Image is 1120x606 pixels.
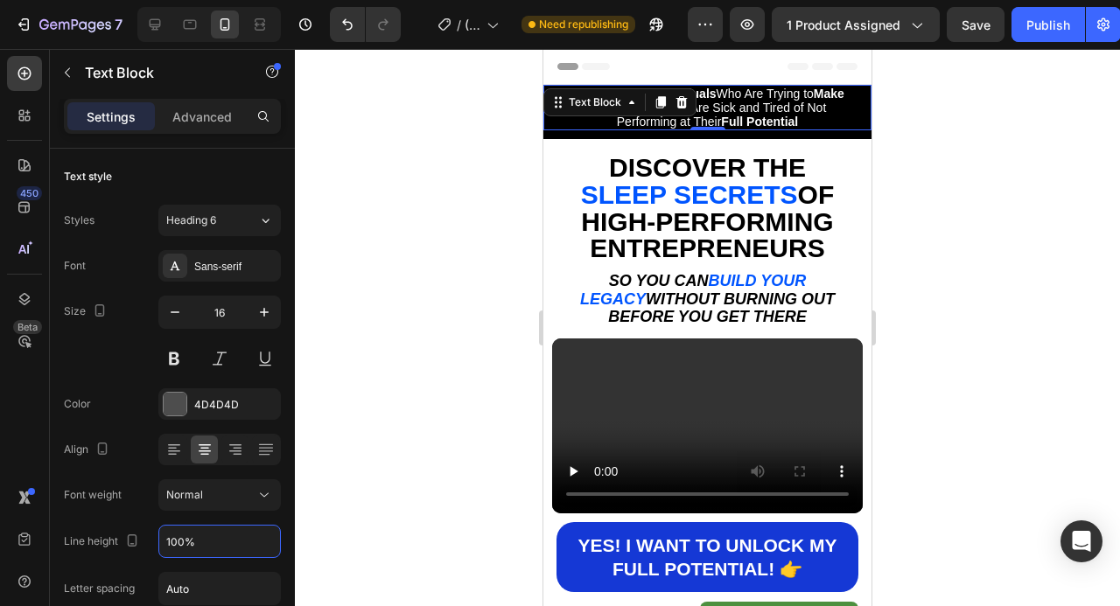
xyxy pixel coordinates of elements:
[64,212,94,228] div: Styles
[85,556,150,582] div: $245.00
[1026,16,1070,34] div: Publish
[539,17,628,32] span: Need republishing
[166,212,216,228] span: Heading 6
[64,530,143,554] div: Line height
[1011,7,1085,42] button: Publish
[787,16,900,34] span: 1 product assigned
[64,169,112,185] div: Text style
[159,526,280,557] input: Auto
[85,62,234,83] p: Text Block
[158,205,281,236] button: Heading 6
[330,7,401,42] div: Undo/Redo
[947,7,1004,42] button: Save
[227,556,278,580] div: $206.00
[64,581,135,596] div: Letter spacing
[13,320,42,334] div: Beta
[465,16,479,34] span: (New) DIGITAL PRODUCT SALES PAGE TEMPLATE | [PERSON_NAME] Planes
[772,7,940,42] button: 1 product assigned
[13,554,78,583] div: $39.00
[172,108,232,126] p: Advanced
[194,397,276,413] div: 4D4D4D
[64,300,110,324] div: Size
[166,488,203,501] span: Normal
[64,438,113,462] div: Align
[115,14,122,35] p: 7
[962,17,990,32] span: Save
[457,16,461,34] span: /
[188,556,228,582] div: SAVE
[87,108,136,126] p: Settings
[158,479,281,511] button: Normal
[194,259,276,275] div: Sans-serif
[64,487,122,503] div: Font weight
[159,573,280,604] input: Auto
[7,7,130,42] button: 7
[64,396,91,412] div: Color
[64,258,86,274] div: Font
[17,186,42,200] div: 450
[543,49,871,606] iframe: Design area
[1060,520,1102,562] div: Open Intercom Messenger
